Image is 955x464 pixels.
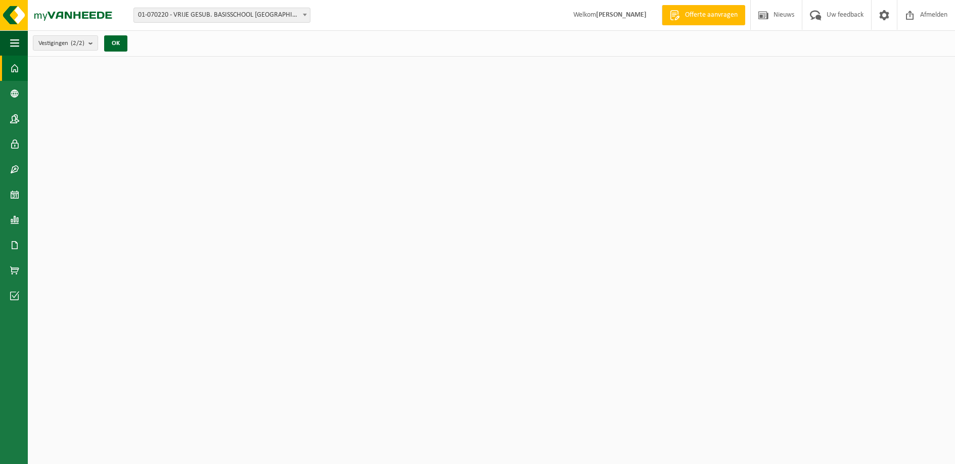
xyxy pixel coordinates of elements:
[71,40,84,47] count: (2/2)
[133,8,310,23] span: 01-070220 - VRIJE GESUB. BASISSCHOOL MOEN - MOEN
[38,36,84,51] span: Vestigingen
[683,10,740,20] span: Offerte aanvragen
[596,11,647,19] strong: [PERSON_NAME]
[134,8,310,22] span: 01-070220 - VRIJE GESUB. BASISSCHOOL MOEN - MOEN
[33,35,98,51] button: Vestigingen(2/2)
[662,5,745,25] a: Offerte aanvragen
[104,35,127,52] button: OK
